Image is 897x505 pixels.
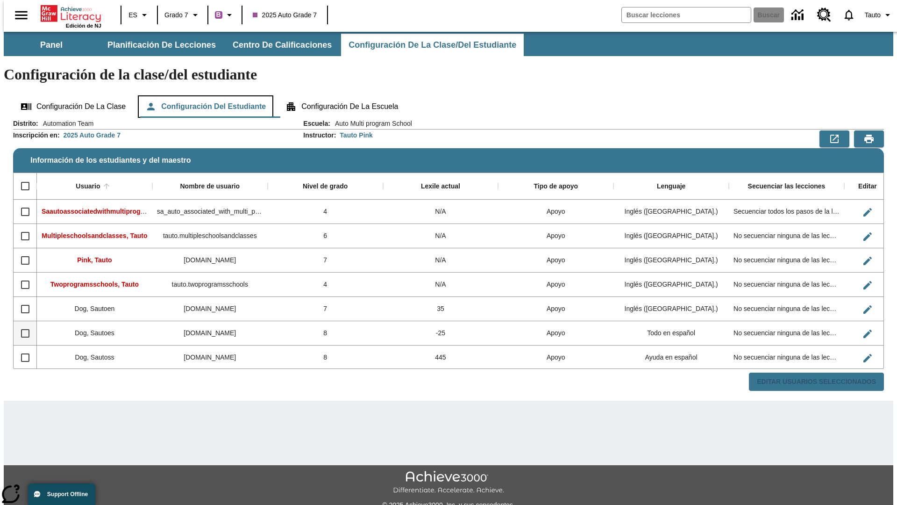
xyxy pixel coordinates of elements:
span: Auto Multi program School [330,119,412,128]
div: Subbarra de navegación [4,32,893,56]
div: 4 [268,273,383,297]
span: Multipleschoolsandclasses, Tauto [42,232,147,239]
div: Apoyo [498,273,613,297]
button: Vista previa de impresión [854,130,884,147]
div: 35 [383,297,498,321]
div: 445 [383,346,498,370]
button: Editar Usuario [858,203,877,222]
button: Centro de calificaciones [225,34,339,56]
button: Editar Usuario [858,227,877,246]
div: No secuenciar ninguna de las lecciones [729,224,844,248]
button: Editar Usuario [858,325,877,343]
span: Automation Team [38,119,94,128]
div: 4 [268,200,383,224]
div: No secuenciar ninguna de las lecciones [729,248,844,273]
button: Editar Usuario [858,276,877,295]
h2: Distrito : [13,120,38,128]
div: N/A [383,200,498,224]
div: Usuario [76,182,100,191]
div: tauto.twoprogramsschools [152,273,268,297]
button: Perfil/Configuración [861,7,897,23]
div: 8 [268,321,383,346]
div: Tauto Pink [340,130,373,140]
div: Apoyo [498,297,613,321]
div: No secuenciar ninguna de las lecciones [729,321,844,346]
button: Boost El color de la clase es morado/púrpura. Cambiar el color de la clase. [211,7,239,23]
img: Achieve3000 Differentiate Accelerate Achieve [393,471,504,495]
span: Support Offline [47,491,88,498]
div: 7 [268,297,383,321]
button: Lenguaje: ES, Selecciona un idioma [124,7,154,23]
div: Ayuda en español [613,346,729,370]
button: Configuración de la clase/del estudiante [341,34,524,56]
span: Centro de calificaciones [233,40,332,50]
div: -25 [383,321,498,346]
div: Inglés (EE. UU.) [613,224,729,248]
div: Información de los estudiantes y del maestro [13,119,884,391]
div: Nombre de usuario [180,182,240,191]
div: 2025 Auto Grade 7 [64,130,121,140]
div: Configuración de la clase/del estudiante [13,95,884,118]
h2: Instructor : [303,131,336,139]
span: Configuración de la clase/del estudiante [349,40,516,50]
div: Inglés (EE. UU.) [613,273,729,297]
div: Inglés (EE. UU.) [613,297,729,321]
div: Lenguaje [657,182,685,191]
span: Pink, Tauto [77,256,112,264]
button: Exportar a CSV [819,130,849,147]
div: Editar [858,182,877,191]
div: Secuenciar todos los pasos de la lección [729,200,844,224]
span: Dog, Sautoen [75,305,115,312]
div: Apoyo [498,346,613,370]
span: Tauto [865,10,881,20]
button: Panel [5,34,98,56]
span: Twoprogramsschools, Tauto [50,281,139,288]
div: 8 [268,346,383,370]
span: 2025 Auto Grade 7 [253,10,317,20]
div: sautoes.dog [152,321,268,346]
a: Centro de información [786,2,812,28]
div: 7 [268,248,383,273]
button: Editar Usuario [858,300,877,319]
div: Lexile actual [421,182,460,191]
span: Dog, Sautoes [75,329,114,337]
input: Buscar campo [622,7,751,22]
a: Portada [41,4,101,23]
button: Configuración del estudiante [138,95,273,118]
button: Editar Usuario [858,349,877,368]
div: sautoss.dog [152,346,268,370]
a: Centro de recursos, Se abrirá en una pestaña nueva. [812,2,837,28]
button: Configuración de la clase [13,95,133,118]
span: Planificación de lecciones [107,40,216,50]
div: Portada [41,3,101,29]
div: tauto.multipleschoolsandclasses [152,224,268,248]
div: Apoyo [498,224,613,248]
span: Grado 7 [164,10,188,20]
button: Configuración de la escuela [278,95,406,118]
div: No secuenciar ninguna de las lecciones [729,346,844,370]
div: Secuenciar las lecciones [748,182,826,191]
span: ES [128,10,137,20]
div: Subbarra de navegación [4,34,525,56]
div: N/A [383,248,498,273]
h2: Escuela : [303,120,330,128]
span: Dog, Sautoss [75,353,114,361]
button: Support Offline [28,483,95,505]
span: Información de los estudiantes y del maestro [30,156,191,165]
div: Apoyo [498,321,613,346]
span: Panel [40,40,63,50]
div: Apoyo [498,248,613,273]
div: Tipo de apoyo [534,182,578,191]
button: Grado: Grado 7, Elige un grado [161,7,205,23]
div: Apoyo [498,200,613,224]
div: No secuenciar ninguna de las lecciones [729,273,844,297]
span: Edición de NJ [66,23,101,29]
button: Planificación de lecciones [100,34,223,56]
div: Inglés (EE. UU.) [613,200,729,224]
div: N/A [383,273,498,297]
div: Todo en español [613,321,729,346]
div: 6 [268,224,383,248]
span: Saautoassociatedwithmultiprogr, Saautoassociatedwithmultiprogr [42,208,248,215]
span: B [216,9,221,21]
h1: Configuración de la clase/del estudiante [4,66,893,83]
